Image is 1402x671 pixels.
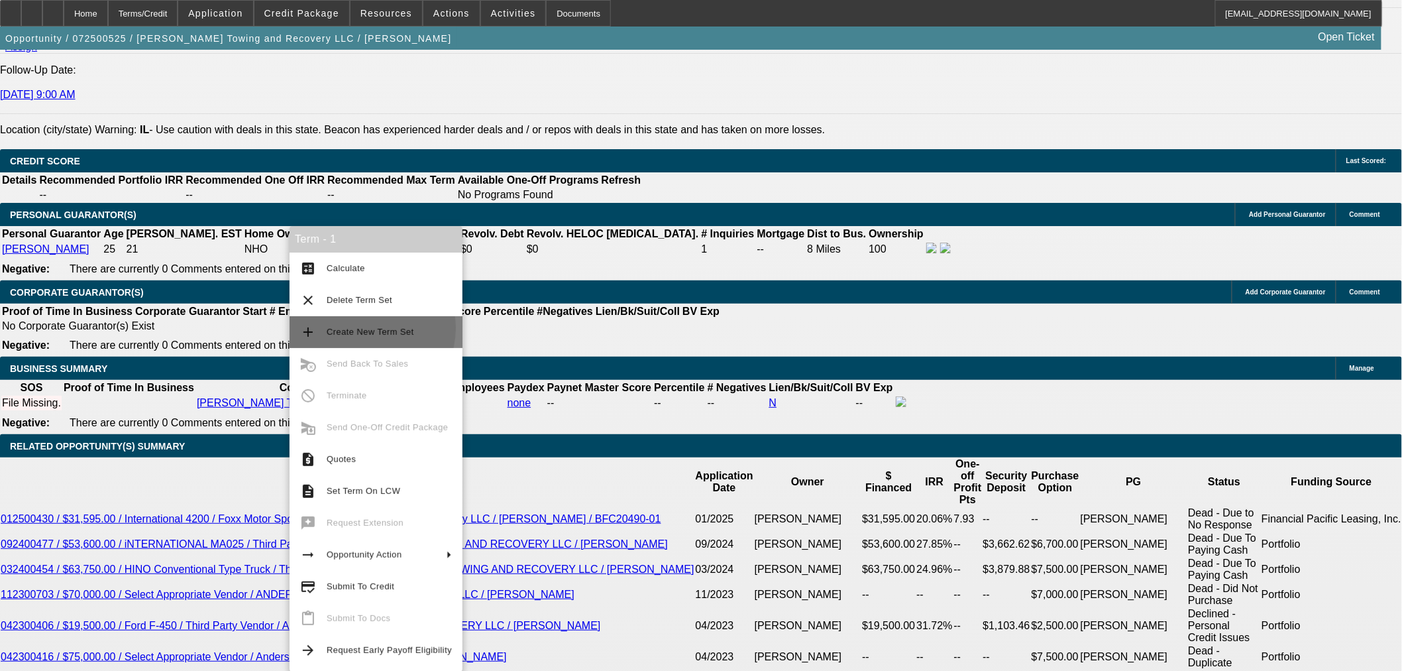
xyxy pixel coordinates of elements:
[1261,557,1402,582] td: Portfolio
[547,397,651,409] div: --
[457,174,600,187] th: Available One-Off Programs
[244,228,341,239] b: Home Owner Since
[1,589,574,600] a: 112300703 / $70,000.00 / Select Appropriate Vendor / ANDERSONS TOWING AND RECOVERY LLC / [PERSON_...
[2,243,89,255] a: [PERSON_NAME]
[861,507,916,532] td: $31,595.00
[1261,507,1402,532] td: Financial Pacific Leasing, Inc.
[327,188,456,202] td: --
[754,644,862,670] td: [PERSON_NAME]
[244,242,342,257] td: NHO
[10,363,107,374] span: BUSINESS SUMMARY
[1031,532,1080,557] td: $6,700.00
[953,557,983,582] td: --
[1080,532,1188,557] td: [PERSON_NAME]
[1249,211,1326,218] span: Add Personal Guarantor
[1261,644,1402,670] td: Portfolio
[1,513,661,524] a: 012500430 / $31,595.00 / International 4200 / Foxx Motor Sports / Andersons Towing and Recovery L...
[440,382,505,393] b: # Employees
[327,327,414,337] span: Create New Term Set
[1261,532,1402,557] td: Portfolio
[300,452,316,467] mat-icon: request_quote
[861,607,916,644] td: $19,500.00
[1187,582,1261,607] td: Dead - Did Not Purchase
[916,457,953,507] th: IRR
[916,532,953,557] td: 27.85%
[1,305,133,318] th: Proof of Time In Business
[197,397,411,408] a: [PERSON_NAME] Towing and Recovery LLC
[700,242,755,257] td: 1
[983,557,1031,582] td: $3,879.88
[654,382,704,393] b: Percentile
[2,417,50,428] b: Negative:
[126,242,243,257] td: 21
[807,242,867,257] td: 8 Miles
[188,8,243,19] span: Application
[701,228,754,239] b: # Inquiries
[869,228,924,239] b: Ownership
[327,645,452,655] span: Request Early Payoff Eligibility
[300,547,316,563] mat-icon: arrow_right_alt
[695,457,754,507] th: Application Date
[457,188,600,202] td: No Programs Found
[1187,607,1261,644] td: Declined - Personal Credit Issues
[1350,211,1380,218] span: Comment
[300,483,316,499] mat-icon: description
[300,642,316,658] mat-icon: arrow_forward
[327,550,402,560] span: Opportunity Action
[1080,582,1188,607] td: [PERSON_NAME]
[300,292,316,308] mat-icon: clear
[327,174,456,187] th: Recommended Max Term
[300,324,316,340] mat-icon: add
[808,228,867,239] b: Dist to Bus.
[916,644,953,670] td: --
[290,226,462,253] div: Term - 1
[695,557,754,582] td: 03/2024
[769,397,777,408] a: N
[682,306,720,317] b: BV Exp
[127,228,242,239] b: [PERSON_NAME]. EST
[983,507,1031,532] td: --
[1080,607,1188,644] td: [PERSON_NAME]
[1187,644,1261,670] td: Dead - Duplicate
[855,396,894,410] td: --
[1,564,694,575] a: 032400454 / $63,750.00 / HINO Conventional Type Truck / Third Party Vendor / ANDERSONS TOWING AND...
[754,457,862,507] th: Owner
[953,644,983,670] td: --
[1350,365,1374,372] span: Manage
[70,339,350,351] span: There are currently 0 Comments entered on this opportunity
[757,242,806,257] td: --
[695,644,754,670] td: 04/2023
[754,507,862,532] td: [PERSON_NAME]
[953,457,983,507] th: One-off Profit Pts
[185,188,325,202] td: --
[916,607,953,644] td: 31.72%
[856,382,893,393] b: BV Exp
[2,263,50,274] b: Negative:
[868,242,924,257] td: 100
[596,306,680,317] b: Lien/Bk/Suit/Coll
[300,579,316,595] mat-icon: credit_score
[1031,507,1080,532] td: --
[1187,532,1261,557] td: Dead - Due To Paying Cash
[1187,557,1261,582] td: Dead - Due To Paying Cash
[1080,644,1188,670] td: [PERSON_NAME]
[1031,457,1080,507] th: Purchase Option
[1,320,726,333] td: No Corporate Guarantor(s) Exist
[10,156,80,166] span: CREDIT SCORE
[916,507,953,532] td: 20.06%
[708,397,767,409] div: --
[1031,582,1080,607] td: $7,000.00
[508,382,545,393] b: Paydex
[1,620,601,631] a: 042300406 / $19,500.00 / Ford F-450 / Third Party Vendor / ANDERSONS TOWING AND RECOVERY LLC / [P...
[708,382,767,393] b: # Negatives
[526,242,700,257] td: $0
[926,243,937,253] img: facebook-icon.png
[757,228,805,239] b: Mortgage
[940,243,951,253] img: linkedin-icon.png
[1031,644,1080,670] td: $7,500.00
[460,228,524,239] b: Revolv. Debt
[695,607,754,644] td: 04/2023
[654,397,704,409] div: --
[481,1,546,26] button: Activities
[861,532,916,557] td: $53,600.00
